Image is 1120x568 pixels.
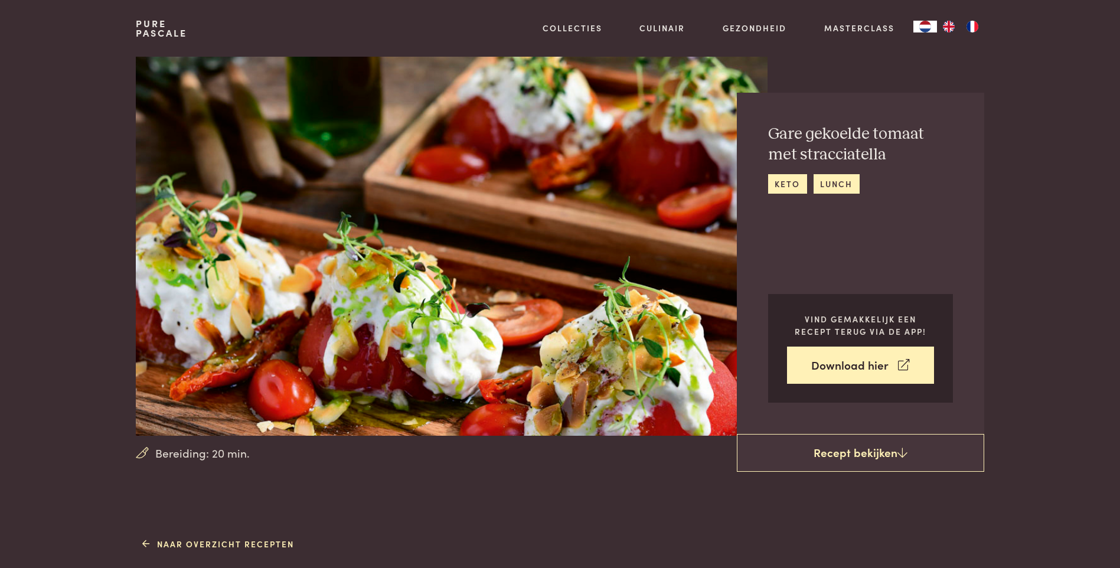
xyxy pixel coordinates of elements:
[913,21,937,32] div: Language
[814,174,860,194] a: lunch
[737,434,984,472] a: Recept bekijken
[639,22,685,34] a: Culinair
[723,22,786,34] a: Gezondheid
[824,22,894,34] a: Masterclass
[913,21,937,32] a: NL
[937,21,984,32] ul: Language list
[768,174,807,194] a: keto
[136,19,187,38] a: PurePascale
[768,124,953,165] h2: Gare gekoelde tomaat met stracciatella
[787,313,934,337] p: Vind gemakkelijk een recept terug via de app!
[155,445,250,462] span: Bereiding: 20 min.
[961,21,984,32] a: FR
[913,21,984,32] aside: Language selected: Nederlands
[937,21,961,32] a: EN
[136,57,767,436] img: Gare gekoelde tomaat met stracciatella
[543,22,602,34] a: Collecties
[787,347,934,384] a: Download hier
[142,538,294,550] a: Naar overzicht recepten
